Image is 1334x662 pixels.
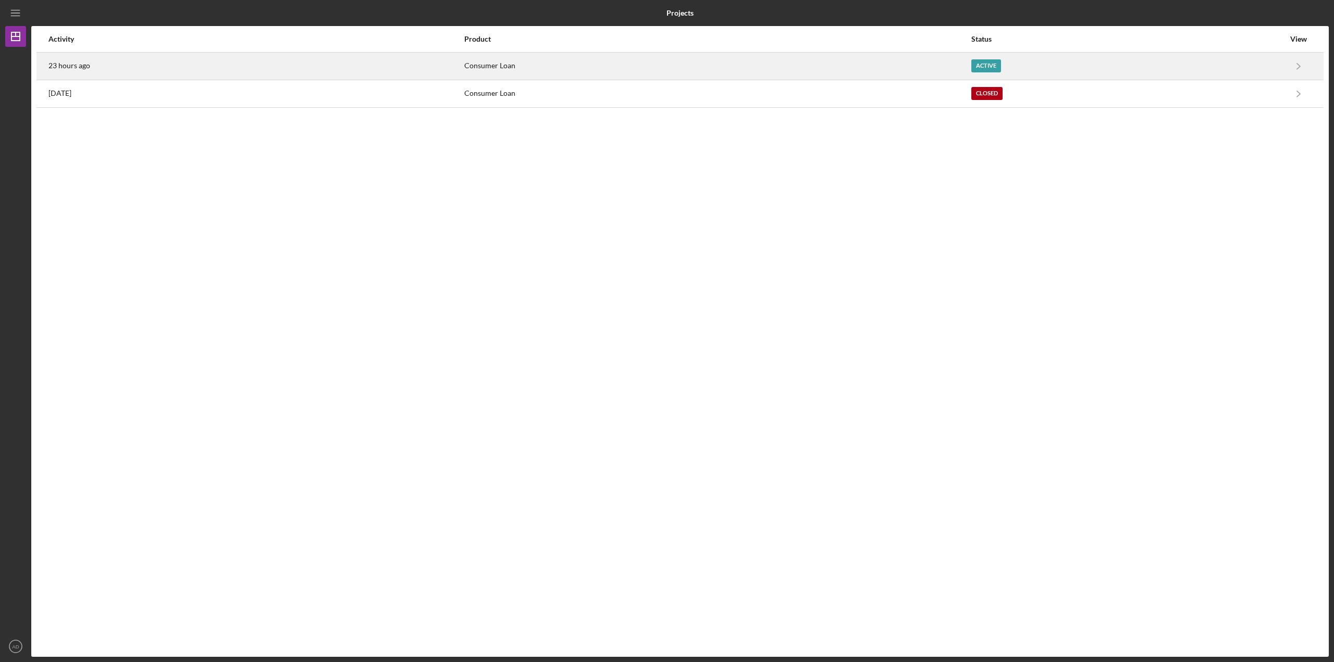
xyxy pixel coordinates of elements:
[464,35,970,43] div: Product
[1286,35,1312,43] div: View
[666,9,694,17] b: Projects
[48,89,71,97] time: 2024-10-23 15:40
[5,636,26,657] button: AD
[971,59,1001,72] div: Active
[48,61,90,70] time: 2025-09-30 18:42
[464,81,970,107] div: Consumer Loan
[971,87,1003,100] div: Closed
[48,35,463,43] div: Activity
[12,644,19,649] text: AD
[464,53,970,79] div: Consumer Loan
[971,35,1284,43] div: Status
